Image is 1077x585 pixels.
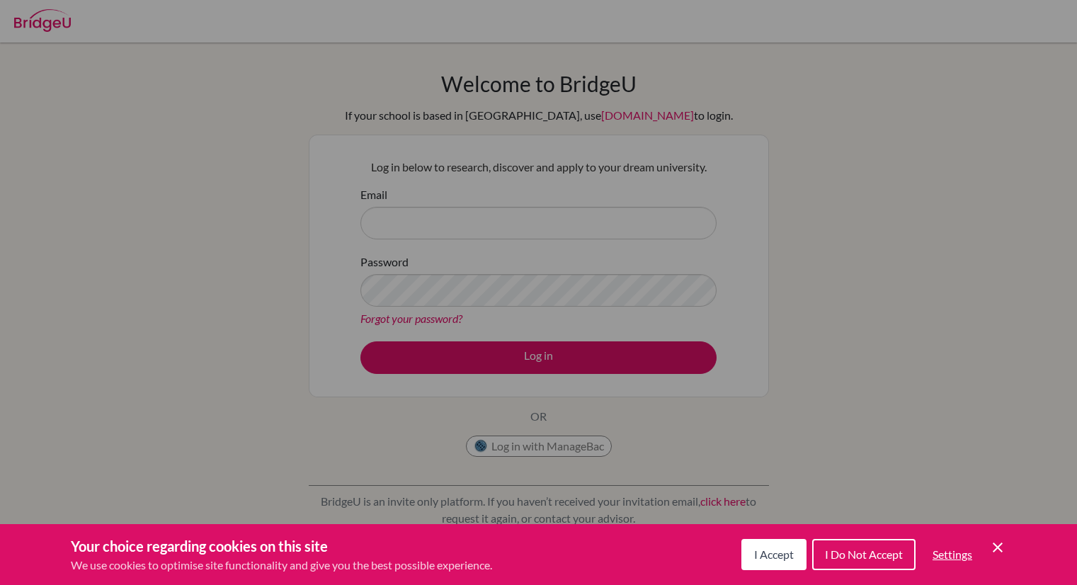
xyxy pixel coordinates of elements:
span: I Accept [754,547,794,561]
button: Settings [921,540,984,569]
button: Save and close [989,539,1006,556]
span: I Do Not Accept [825,547,903,561]
span: Settings [933,547,972,561]
button: I Do Not Accept [812,539,916,570]
button: I Accept [741,539,807,570]
p: We use cookies to optimise site functionality and give you the best possible experience. [71,557,492,574]
h3: Your choice regarding cookies on this site [71,535,492,557]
